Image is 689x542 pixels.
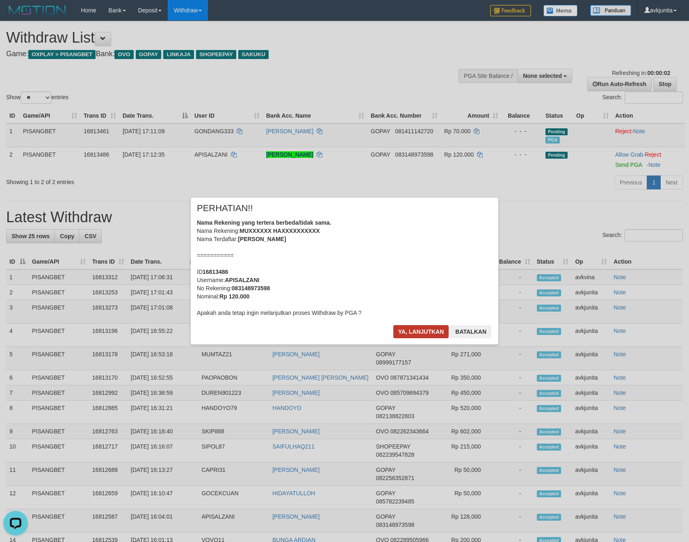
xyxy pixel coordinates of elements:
b: Rp 120.000 [219,293,249,300]
b: 083148973598 [232,285,270,291]
b: MUXXXXXX HAXXXXXXXXXX [240,228,319,234]
div: Nama Rekening: Nama Terdaftar: =========== ID Username: No Rekening: Nominal: Apakah anda tetap i... [197,219,492,317]
button: Open LiveChat chat widget [3,3,28,28]
b: [PERSON_NAME] [238,236,286,242]
button: Batalkan [450,325,491,338]
b: Nama Rekening yang tertera berbeda/tidak sama. [197,219,331,226]
b: APISALZANI [225,277,259,283]
button: Ya, lanjutkan [393,325,449,338]
b: 16813486 [203,269,228,275]
span: PERHATIAN!! [197,204,253,212]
